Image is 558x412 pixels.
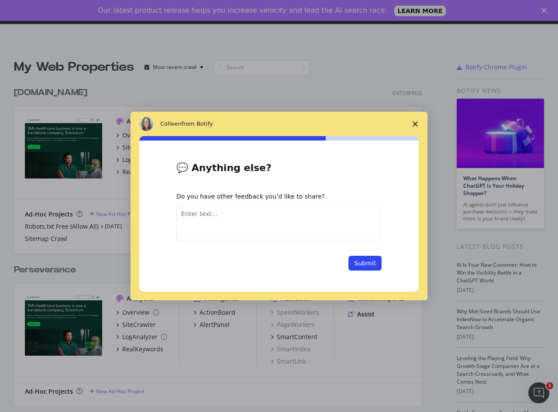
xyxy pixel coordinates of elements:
h2: 💬 Anything else? [176,161,382,179]
div: Do you have other feedback you’d like to share? [176,192,369,200]
img: Profile image for Colleen [139,117,153,131]
span: from Botify [182,120,213,127]
button: Submit [348,256,382,271]
div: Close [541,8,550,13]
span: Close survey [403,112,427,136]
a: LEARN MORE [394,6,446,16]
textarea: Enter text... [176,205,382,240]
span: Colleen [160,120,182,127]
div: Our latest product release helps you increase velocity and lead the AI search race. [98,6,387,15]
